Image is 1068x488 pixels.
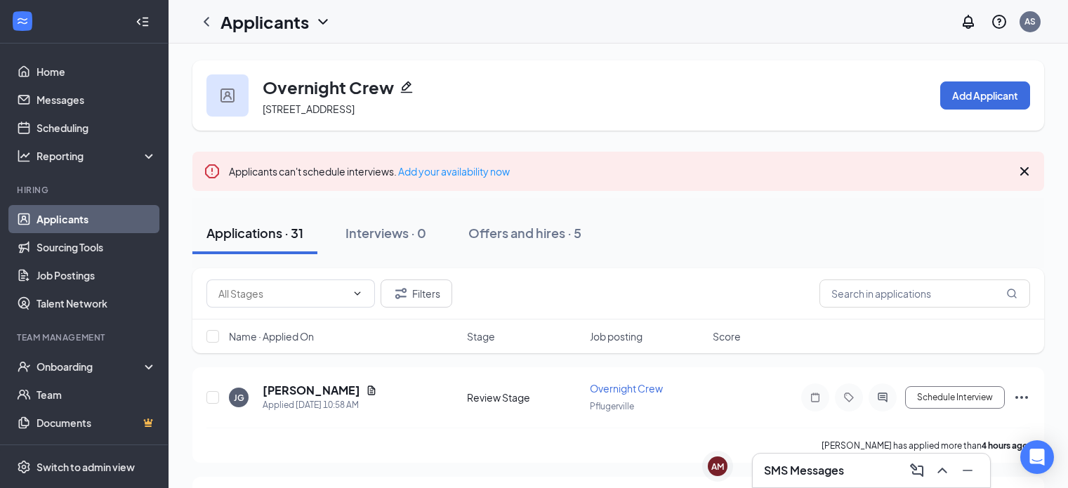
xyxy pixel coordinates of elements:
span: Job posting [590,329,642,343]
h3: Overnight Crew [263,75,394,99]
svg: Pencil [400,80,414,94]
div: Offers and hires · 5 [468,224,581,242]
svg: ChevronDown [315,13,331,30]
svg: ChevronUp [934,462,951,479]
span: Name · Applied On [229,329,314,343]
svg: QuestionInfo [991,13,1008,30]
span: Pflugerville [590,401,634,411]
div: AS [1024,15,1036,27]
a: Applicants [37,205,157,233]
button: ComposeMessage [906,459,928,482]
svg: UserCheck [17,360,31,374]
h3: SMS Messages [764,463,844,478]
div: Open Intercom Messenger [1020,440,1054,474]
button: Minimize [956,459,979,482]
button: Add Applicant [940,81,1030,110]
img: user icon [220,88,235,103]
a: Scheduling [37,114,157,142]
svg: Minimize [959,462,976,479]
svg: Settings [17,460,31,474]
b: 4 hours ago [982,440,1028,451]
a: DocumentsCrown [37,409,157,437]
a: Talent Network [37,289,157,317]
div: Interviews · 0 [345,224,426,242]
span: Overnight Crew [590,382,663,395]
svg: ChevronLeft [198,13,215,30]
a: Sourcing Tools [37,233,157,261]
span: Score [713,329,741,343]
a: Team [37,381,157,409]
div: Onboarding [37,360,145,374]
input: All Stages [218,286,346,301]
button: Schedule Interview [905,386,1005,409]
div: Hiring [17,184,154,196]
svg: MagnifyingGlass [1006,288,1017,299]
svg: Error [204,163,220,180]
svg: WorkstreamLogo [15,14,29,28]
span: [STREET_ADDRESS] [263,103,355,115]
a: SurveysCrown [37,437,157,465]
button: ChevronUp [931,459,954,482]
a: Messages [37,86,157,114]
svg: Analysis [17,149,31,163]
svg: ActiveChat [874,392,891,403]
svg: Cross [1016,163,1033,180]
button: Filter Filters [381,279,452,308]
a: Home [37,58,157,86]
div: Applied [DATE] 10:58 AM [263,398,377,412]
div: Reporting [37,149,157,163]
svg: Collapse [136,15,150,29]
svg: Filter [393,285,409,302]
svg: Ellipses [1013,389,1030,406]
p: [PERSON_NAME] has applied more than . [822,440,1030,451]
div: AM [711,461,724,473]
a: Job Postings [37,261,157,289]
h1: Applicants [220,10,309,34]
svg: ChevronDown [352,288,363,299]
span: Stage [467,329,495,343]
div: Switch to admin view [37,460,135,474]
a: Add your availability now [398,165,510,178]
svg: Tag [840,392,857,403]
svg: Note [807,392,824,403]
h5: [PERSON_NAME] [263,383,360,398]
svg: Document [366,385,377,396]
span: Applicants can't schedule interviews. [229,165,510,178]
input: Search in applications [819,279,1030,308]
div: JG [234,392,244,404]
div: Applications · 31 [206,224,303,242]
svg: ComposeMessage [909,462,925,479]
div: Review Stage [467,390,581,404]
svg: Notifications [960,13,977,30]
div: Team Management [17,331,154,343]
